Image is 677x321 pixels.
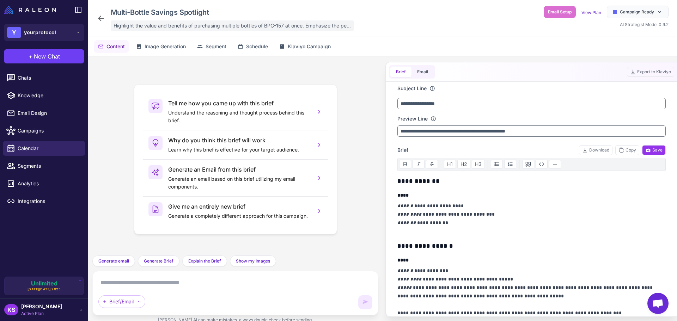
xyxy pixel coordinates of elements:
button: Generate Brief [138,255,179,267]
div: Y [7,27,21,38]
button: Content [94,40,129,53]
img: Raleon Logo [4,6,56,14]
h3: Give me an entirely new brief [168,202,310,211]
p: Generate a completely different approach for this campaign. [168,212,310,220]
div: Brief/Email [98,295,145,308]
button: Yyourprotocol [4,24,84,41]
span: + [29,52,32,61]
span: Calendar [18,144,80,152]
span: Image Generation [145,43,186,50]
span: Generate Brief [144,258,173,264]
span: Chats [18,74,80,82]
button: Segment [193,40,231,53]
a: Integrations [3,194,85,209]
div: KS [4,304,18,315]
span: Explain the Brief [188,258,221,264]
span: Generate email [98,258,129,264]
p: Learn why this brief is effective for your target audience. [168,146,310,154]
button: Export to Klaviyo [627,67,674,77]
span: Copy [618,147,636,153]
span: Email Design [18,109,80,117]
a: Analytics [3,176,85,191]
button: Klaviyo Campaign [275,40,335,53]
button: H1 [444,160,456,169]
button: +New Chat [4,49,84,63]
span: AI Strategist Model 0.9.2 [620,22,669,27]
button: Save [642,145,666,155]
button: Copy [615,145,639,155]
h3: Why do you think this brief will work [168,136,310,144]
span: Unlimited [31,280,57,286]
button: Schedule [233,40,272,53]
span: yourprotocol [24,29,56,36]
h3: Tell me how you came up with this brief [168,99,310,107]
span: Content [106,43,125,50]
label: Preview Line [397,115,428,123]
button: Brief [390,67,411,77]
span: Integrations [18,197,80,205]
button: Email [411,67,434,77]
span: [DATE][DATE] 2025 [28,287,61,292]
span: Active Plan [21,310,62,317]
a: Calendar [3,141,85,156]
span: Segment [206,43,226,50]
a: Chats [3,70,85,85]
label: Subject Line [397,85,427,92]
button: Show my Images [230,255,276,267]
span: Segments [18,162,80,170]
p: Generate an email based on this brief utilizing my email components. [168,175,310,191]
button: H3 [472,160,485,169]
button: Image Generation [132,40,190,53]
span: Campaigns [18,127,80,135]
span: Highlight the value and benefits of purchasing multiple bottles of BPC-157 at once. Emphasize the... [114,22,351,30]
span: Email Setup [548,9,572,15]
span: New Chat [34,52,60,61]
span: Campaign Ready [620,9,654,15]
span: Schedule [246,43,268,50]
h3: Generate an Email from this brief [168,165,310,174]
button: Generate email [92,255,135,267]
span: Analytics [18,180,80,187]
button: Explain the Brief [182,255,227,267]
a: Campaigns [3,123,85,138]
a: View Plan [581,10,601,15]
div: Click to edit description [111,20,354,31]
span: Save [645,147,663,153]
a: Knowledge [3,88,85,103]
a: Open chat [647,293,669,314]
button: Download [579,145,612,155]
div: Click to edit campaign name [108,6,354,19]
span: Show my Images [236,258,270,264]
a: Email Design [3,106,85,121]
button: H2 [457,160,470,169]
p: Understand the reasoning and thought process behind this brief. [168,109,310,124]
button: Email Setup [544,6,576,18]
a: Segments [3,159,85,173]
span: [PERSON_NAME] [21,303,62,310]
span: Brief [397,146,408,154]
span: Klaviyo Campaign [288,43,331,50]
span: Knowledge [18,92,80,99]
